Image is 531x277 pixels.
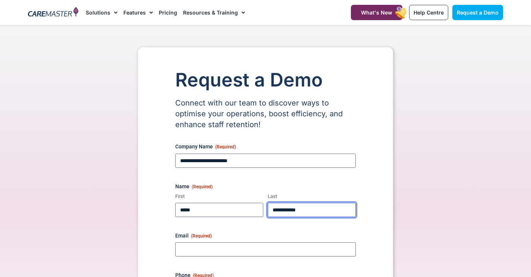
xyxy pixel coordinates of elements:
span: Request a Demo [457,9,499,16]
label: Email [175,232,356,239]
legend: Name [175,183,213,190]
a: What's New [351,5,402,20]
span: (Required) [191,233,212,239]
span: (Required) [192,184,213,189]
h1: Request a Demo [175,70,356,90]
span: (Required) [215,144,236,149]
label: Last [268,193,356,200]
img: CareMaster Logo [28,7,78,18]
a: Request a Demo [452,5,503,20]
label: Company Name [175,143,356,150]
span: Help Centre [414,9,444,16]
a: Help Centre [409,5,448,20]
span: What's New [361,9,392,16]
label: First [175,193,263,200]
p: Connect with our team to discover ways to optimise your operations, boost efficiency, and enhance... [175,98,356,130]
